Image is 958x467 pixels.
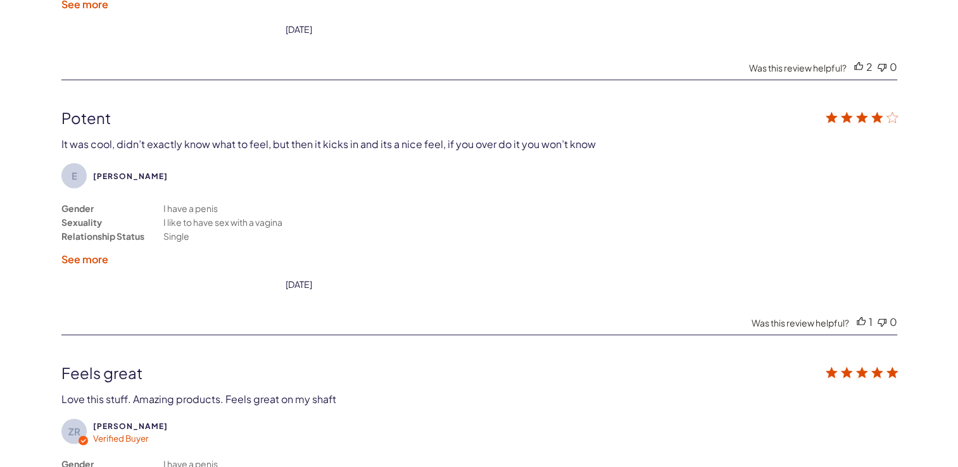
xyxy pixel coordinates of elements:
div: [DATE] [286,278,312,290]
label: See more [61,252,108,266]
span: Evan [93,171,168,181]
div: 0 [890,60,897,73]
div: Love this stuff. Amazing products. Feels great on my shaft [61,392,336,406]
div: Was this review helpful? [752,317,849,328]
div: Feels great [61,363,730,382]
div: Vote up [854,60,863,73]
div: Vote up [857,315,866,328]
text: ZR [68,425,80,437]
div: I like to have sex with a vagina [163,215,282,229]
div: [DATE] [286,23,312,35]
div: date [286,278,312,290]
span: Verified Buyer [93,433,149,444]
span: Zachary R. [93,421,168,431]
div: Single [163,229,189,243]
div: Gender [61,201,94,215]
div: 0 [890,315,897,328]
div: Relationship Status [61,229,144,243]
div: Sexuality [61,215,102,229]
div: date [286,23,312,35]
text: E [71,170,77,182]
div: Was this review helpful? [749,62,847,73]
div: 2 [866,60,873,73]
div: I have a penis [163,201,218,215]
div: Vote down [878,315,886,328]
div: Vote down [878,60,886,73]
div: It was cool, didn’t exactly know what to feel, but then it kicks in and its a nice feel, if you o... [61,137,596,151]
div: 1 [869,315,873,328]
div: Potent [61,108,730,127]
